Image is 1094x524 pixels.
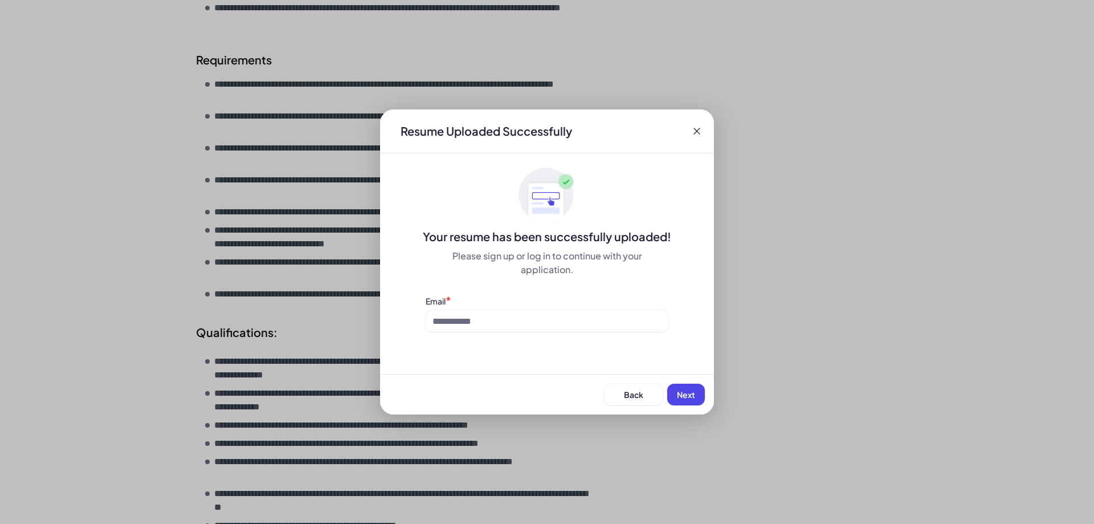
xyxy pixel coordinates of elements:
label: Email [426,296,446,306]
button: Next [667,384,705,405]
img: ApplyedMaskGroup3.svg [519,167,575,224]
div: Your resume has been successfully uploaded! [380,229,714,245]
span: Next [677,389,695,400]
div: Please sign up or log in to continue with your application. [426,249,668,277]
div: Resume Uploaded Successfully [391,123,581,139]
button: Back [604,384,663,405]
span: Back [624,389,643,400]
